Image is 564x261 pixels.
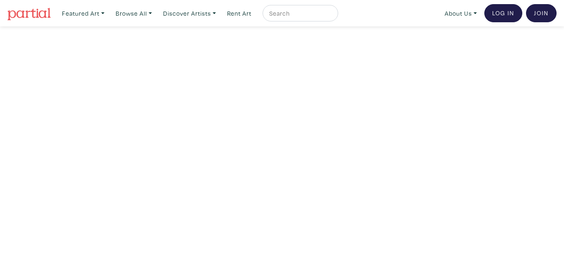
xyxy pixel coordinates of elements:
a: Log In [484,4,522,22]
a: About Us [441,5,481,22]
a: Discover Artists [159,5,220,22]
a: Browse All [112,5,156,22]
input: Search [268,8,330,19]
a: Featured Art [58,5,108,22]
a: Rent Art [223,5,255,22]
a: Join [526,4,557,22]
